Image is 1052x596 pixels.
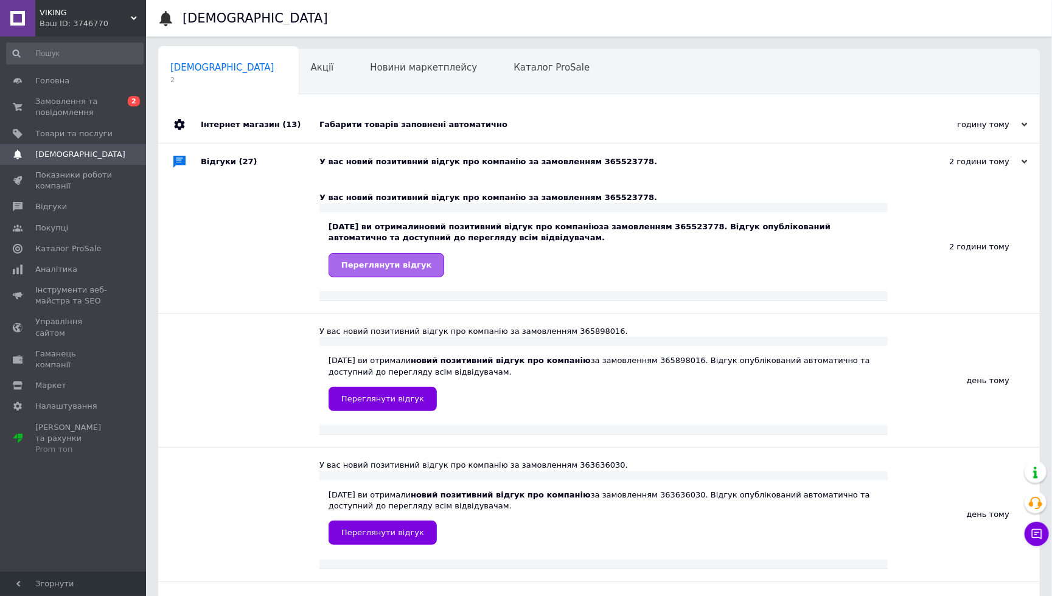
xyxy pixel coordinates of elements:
div: день тому [888,448,1040,581]
button: Чат з покупцем [1025,522,1049,546]
span: Акції [311,62,334,73]
span: [DEMOGRAPHIC_DATA] [35,149,125,160]
div: Відгуки [201,144,319,180]
div: [DATE] ви отримали за замовленням 365523778. Відгук опублікований автоматично та доступний до пер... [329,221,879,277]
div: [DATE] ви отримали за замовленням 365898016. Відгук опублікований автоматично та доступний до пер... [329,355,879,411]
div: У вас новий позитивний відгук про компанію за замовленням 365523778. [319,192,888,203]
span: Маркет [35,380,66,391]
a: Переглянути відгук [329,387,437,411]
span: (27) [239,157,257,166]
b: новий позитивний відгук про компанію [411,490,591,499]
span: Головна [35,75,69,86]
div: Інтернет магазин [201,106,319,143]
span: 2 [170,75,274,85]
span: [DEMOGRAPHIC_DATA] [170,62,274,73]
span: Замовлення та повідомлення [35,96,113,118]
div: 2 години тому [888,180,1040,313]
span: Каталог ProSale [35,243,101,254]
div: У вас новий позитивний відгук про компанію за замовленням 363636030. [319,460,888,471]
span: Управління сайтом [35,316,113,338]
b: новий позитивний відгук про компанію [411,356,591,365]
div: У вас новий позитивний відгук про компанію за замовленням 365898016. [319,326,888,337]
a: Переглянути відгук [329,521,437,545]
b: новий позитивний відгук про компанію [419,222,599,231]
span: Налаштування [35,401,97,412]
span: VIKING [40,7,131,18]
span: Новини маркетплейсу [370,62,477,73]
div: [DATE] ви отримали за замовленням 363636030. Відгук опублікований автоматично та доступний до пер... [329,490,879,545]
input: Пошук [6,43,144,64]
div: Габарити товарів заповнені автоматично [319,119,906,130]
span: Покупці [35,223,68,234]
span: Показники роботи компанії [35,170,113,192]
span: (13) [282,120,301,129]
div: день тому [888,314,1040,447]
div: 2 години тому [906,156,1028,167]
span: Інструменти веб-майстра та SEO [35,285,113,307]
div: У вас новий позитивний відгук про компанію за замовленням 365523778. [319,156,906,167]
div: Ваш ID: 3746770 [40,18,146,29]
span: Переглянути відгук [341,528,424,537]
span: Товари та послуги [35,128,113,139]
span: Переглянути відгук [341,394,424,403]
span: Відгуки [35,201,67,212]
span: Каталог ProSale [514,62,590,73]
span: Переглянути відгук [341,260,431,269]
span: Аналітика [35,264,77,275]
div: годину тому [906,119,1028,130]
span: [PERSON_NAME] та рахунки [35,422,113,456]
h1: [DEMOGRAPHIC_DATA] [183,11,328,26]
span: 2 [128,96,140,106]
div: Prom топ [35,444,113,455]
a: Переглянути відгук [329,253,444,277]
span: Гаманець компанії [35,348,113,370]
